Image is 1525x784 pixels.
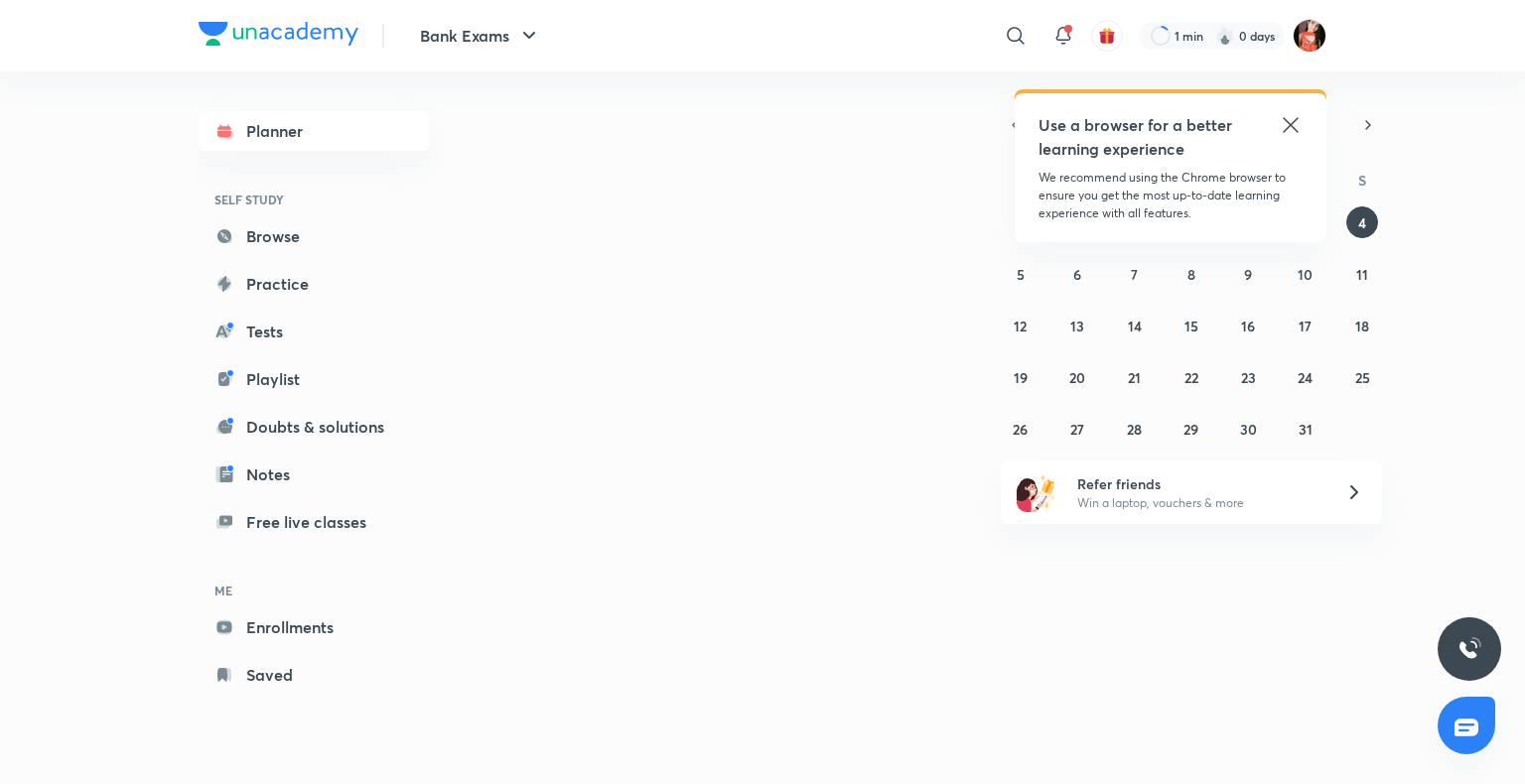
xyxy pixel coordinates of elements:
button: October 14, 2025 [1119,310,1151,341]
abbr: October 20, 2025 [1069,368,1085,387]
button: October 27, 2025 [1061,413,1093,445]
abbr: October 25, 2025 [1355,368,1370,387]
a: Browse [199,216,429,256]
button: October 18, 2025 [1346,310,1378,341]
h6: SELF STUDY [199,183,429,216]
button: October 9, 2025 [1232,258,1264,290]
abbr: October 8, 2025 [1187,265,1195,284]
img: ttu [1457,637,1481,661]
p: We recommend using the Chrome browser to ensure you get the most up-to-date learning experience w... [1039,169,1303,222]
h5: Use a browser for a better learning experience [1039,113,1236,161]
button: October 30, 2025 [1232,413,1264,445]
a: Notes [199,455,429,494]
abbr: October 26, 2025 [1013,420,1028,439]
abbr: October 30, 2025 [1240,420,1257,439]
button: October 25, 2025 [1346,361,1378,393]
abbr: October 27, 2025 [1070,420,1084,439]
img: Minakshi gakre [1293,19,1326,53]
img: streak [1215,26,1235,46]
abbr: October 4, 2025 [1358,213,1366,232]
img: avatar [1098,27,1116,45]
button: October 7, 2025 [1119,258,1151,290]
button: October 6, 2025 [1061,258,1093,290]
a: Playlist [199,359,429,399]
abbr: October 31, 2025 [1299,420,1313,439]
button: October 23, 2025 [1232,361,1264,393]
a: Planner [199,111,429,151]
a: Free live classes [199,502,429,542]
abbr: October 22, 2025 [1184,368,1198,387]
button: October 16, 2025 [1232,310,1264,341]
button: October 24, 2025 [1290,361,1321,393]
img: referral [1017,472,1056,512]
abbr: October 12, 2025 [1014,317,1027,335]
abbr: October 21, 2025 [1128,368,1141,387]
abbr: October 5, 2025 [1017,265,1025,284]
button: October 5, 2025 [1005,258,1037,290]
abbr: October 19, 2025 [1014,368,1028,387]
button: October 10, 2025 [1290,258,1321,290]
button: October 8, 2025 [1176,258,1207,290]
abbr: October 23, 2025 [1241,368,1256,387]
button: October 26, 2025 [1005,413,1037,445]
a: Practice [199,264,429,304]
abbr: October 9, 2025 [1244,265,1252,284]
button: October 21, 2025 [1119,361,1151,393]
abbr: October 15, 2025 [1184,317,1198,335]
a: Company Logo [199,22,358,51]
button: October 15, 2025 [1176,310,1207,341]
abbr: October 28, 2025 [1127,420,1142,439]
button: October 28, 2025 [1119,413,1151,445]
h6: Refer friends [1077,473,1321,494]
button: October 20, 2025 [1061,361,1093,393]
button: October 11, 2025 [1346,258,1378,290]
button: October 17, 2025 [1290,310,1321,341]
button: October 31, 2025 [1290,413,1321,445]
abbr: Saturday [1358,171,1366,190]
a: Saved [199,655,429,695]
abbr: October 16, 2025 [1241,317,1255,335]
img: Company Logo [199,22,358,46]
button: Bank Exams [408,16,553,56]
button: October 29, 2025 [1176,413,1207,445]
abbr: October 13, 2025 [1070,317,1084,335]
abbr: October 29, 2025 [1183,420,1198,439]
abbr: October 14, 2025 [1128,317,1142,335]
button: October 4, 2025 [1346,206,1378,238]
p: Win a laptop, vouchers & more [1077,494,1321,512]
button: October 12, 2025 [1005,310,1037,341]
abbr: October 17, 2025 [1299,317,1312,335]
h6: ME [199,574,429,607]
abbr: October 11, 2025 [1356,265,1368,284]
abbr: October 10, 2025 [1298,265,1313,284]
a: Tests [199,312,429,351]
a: Enrollments [199,607,429,647]
abbr: October 24, 2025 [1298,368,1313,387]
abbr: October 7, 2025 [1131,265,1138,284]
abbr: October 18, 2025 [1355,317,1369,335]
button: avatar [1091,20,1123,52]
button: October 19, 2025 [1005,361,1037,393]
button: October 22, 2025 [1176,361,1207,393]
button: October 13, 2025 [1061,310,1093,341]
abbr: October 6, 2025 [1073,265,1081,284]
a: Doubts & solutions [199,407,429,447]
